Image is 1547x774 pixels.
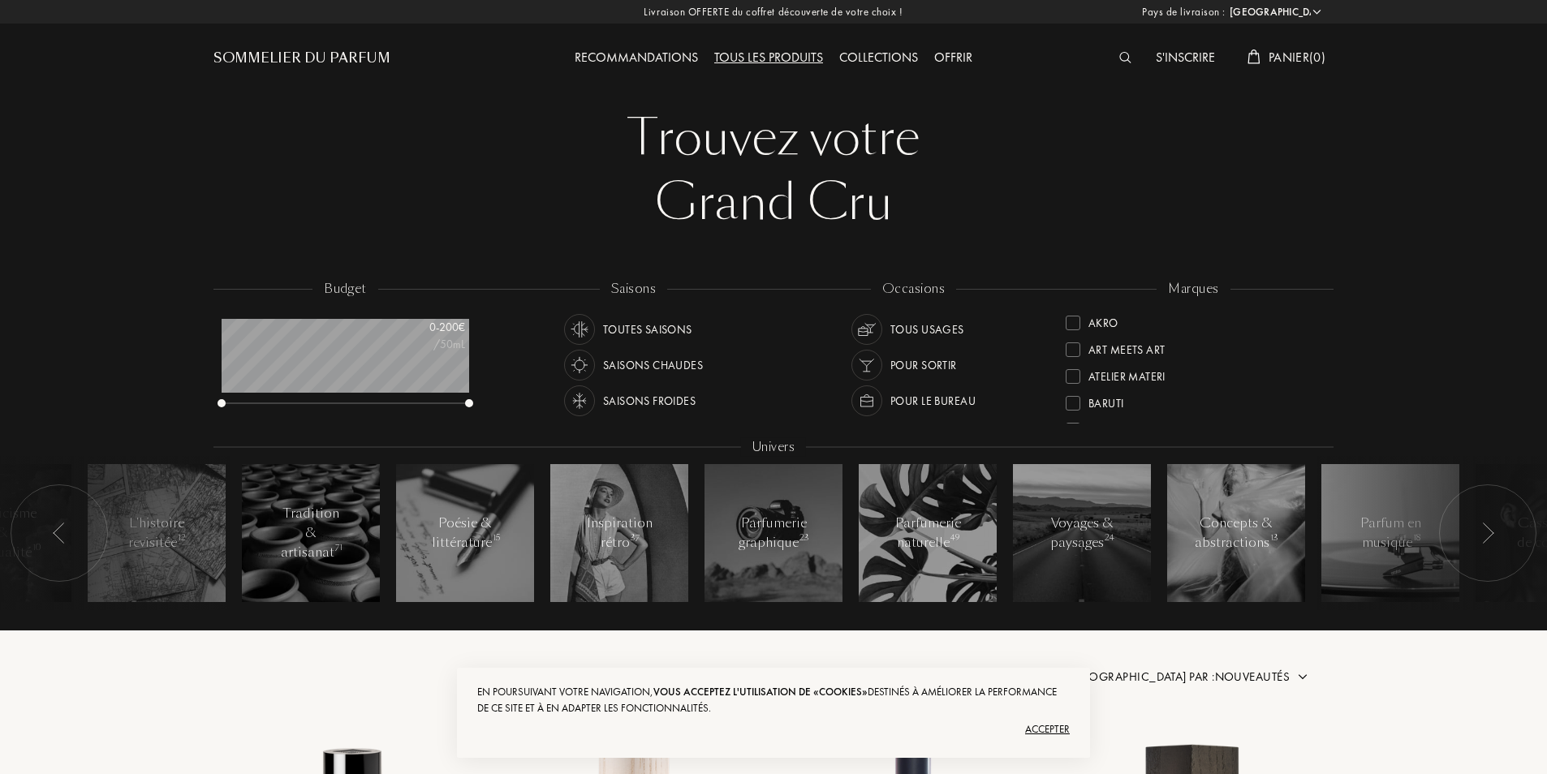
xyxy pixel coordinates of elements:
[926,48,980,69] div: Offrir
[855,318,878,341] img: usage_occasion_all_white.svg
[890,385,976,416] div: Pour le bureau
[890,314,964,345] div: Tous usages
[335,542,343,553] span: 71
[1119,52,1131,63] img: search_icn_white.svg
[855,389,878,412] img: usage_occasion_work_white.svg
[1157,280,1230,299] div: marques
[1270,532,1278,544] span: 13
[1088,389,1124,411] div: Baruti
[585,514,654,553] div: Inspiration rétro
[926,49,980,66] a: Offrir
[1048,514,1117,553] div: Voyages & paysages
[706,49,831,66] a: Tous les produits
[312,280,378,299] div: budget
[1088,309,1118,331] div: Akro
[950,532,959,544] span: 49
[871,280,956,299] div: occasions
[631,532,640,544] span: 37
[277,504,346,562] div: Tradition & artisanat
[831,49,926,66] a: Collections
[213,49,390,68] a: Sommelier du Parfum
[226,170,1321,235] div: Grand Cru
[1296,670,1309,683] img: arrow.png
[1088,363,1166,385] div: Atelier Materi
[603,385,696,416] div: Saisons froides
[1088,416,1169,438] div: Binet-Papillon
[890,350,957,381] div: Pour sortir
[1195,514,1278,553] div: Concepts & abstractions
[739,514,808,553] div: Parfumerie graphique
[1481,522,1494,544] img: arr_left.svg
[603,314,692,345] div: Toutes saisons
[53,522,66,544] img: arr_left.svg
[855,354,878,376] img: usage_occasion_party_white.svg
[1148,48,1223,69] div: S'inscrire
[1088,336,1165,358] div: Art Meets Art
[384,336,465,353] div: /50mL
[567,49,706,66] a: Recommandations
[568,389,591,412] img: usage_season_cold_white.svg
[477,716,1070,742] div: Accepter
[799,532,809,544] span: 23
[603,350,703,381] div: Saisons chaudes
[1269,49,1325,66] span: Panier ( 0 )
[493,532,500,544] span: 15
[1248,49,1260,64] img: cart_white.svg
[477,684,1070,716] div: En poursuivant votre navigation, destinés à améliorer la performance de ce site et à en adapter l...
[600,280,667,299] div: saisons
[831,48,926,69] div: Collections
[1070,669,1290,685] span: [GEOGRAPHIC_DATA] par : Nouveautés
[1142,4,1226,20] span: Pays de livraison :
[1148,49,1223,66] a: S'inscrire
[568,318,591,341] img: usage_season_average_white.svg
[653,685,868,699] span: vous acceptez l'utilisation de «cookies»
[226,105,1321,170] div: Trouvez votre
[706,48,831,69] div: Tous les produits
[567,48,706,69] div: Recommandations
[741,438,806,457] div: Univers
[568,354,591,376] img: usage_season_hot_white.svg
[894,514,963,553] div: Parfumerie naturelle
[431,514,500,553] div: Poésie & littérature
[384,319,465,336] div: 0 - 200 €
[1105,532,1114,544] span: 24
